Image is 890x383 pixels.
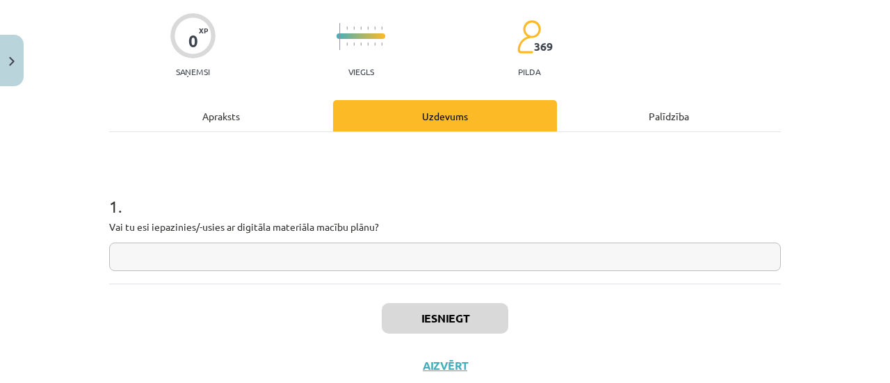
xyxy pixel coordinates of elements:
[348,67,374,76] p: Viegls
[360,26,362,30] img: icon-short-line-57e1e144782c952c97e751825c79c345078a6d821885a25fce030b3d8c18986b.svg
[333,100,557,131] div: Uzdevums
[367,42,369,46] img: icon-short-line-57e1e144782c952c97e751825c79c345078a6d821885a25fce030b3d8c18986b.svg
[534,40,553,53] span: 369
[419,359,471,373] button: Aizvērt
[199,26,208,34] span: XP
[346,42,348,46] img: icon-short-line-57e1e144782c952c97e751825c79c345078a6d821885a25fce030b3d8c18986b.svg
[109,172,781,215] h1: 1 .
[170,67,216,76] p: Saņemsi
[557,100,781,131] div: Palīdzība
[346,26,348,30] img: icon-short-line-57e1e144782c952c97e751825c79c345078a6d821885a25fce030b3d8c18986b.svg
[353,42,355,46] img: icon-short-line-57e1e144782c952c97e751825c79c345078a6d821885a25fce030b3d8c18986b.svg
[367,26,369,30] img: icon-short-line-57e1e144782c952c97e751825c79c345078a6d821885a25fce030b3d8c18986b.svg
[374,42,375,46] img: icon-short-line-57e1e144782c952c97e751825c79c345078a6d821885a25fce030b3d8c18986b.svg
[381,26,382,30] img: icon-short-line-57e1e144782c952c97e751825c79c345078a6d821885a25fce030b3d8c18986b.svg
[339,23,341,50] img: icon-long-line-d9ea69661e0d244f92f715978eff75569469978d946b2353a9bb055b3ed8787d.svg
[518,67,540,76] p: pilda
[360,42,362,46] img: icon-short-line-57e1e144782c952c97e751825c79c345078a6d821885a25fce030b3d8c18986b.svg
[374,26,375,30] img: icon-short-line-57e1e144782c952c97e751825c79c345078a6d821885a25fce030b3d8c18986b.svg
[353,26,355,30] img: icon-short-line-57e1e144782c952c97e751825c79c345078a6d821885a25fce030b3d8c18986b.svg
[188,31,198,51] div: 0
[109,220,781,234] p: Vai tu esi iepazinies/-usies ar digitāla materiāla macību plānu?
[517,19,541,54] img: students-c634bb4e5e11cddfef0936a35e636f08e4e9abd3cc4e673bd6f9a4125e45ecb1.svg
[9,57,15,66] img: icon-close-lesson-0947bae3869378f0d4975bcd49f059093ad1ed9edebbc8119c70593378902aed.svg
[109,100,333,131] div: Apraksts
[382,303,508,334] button: Iesniegt
[381,42,382,46] img: icon-short-line-57e1e144782c952c97e751825c79c345078a6d821885a25fce030b3d8c18986b.svg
